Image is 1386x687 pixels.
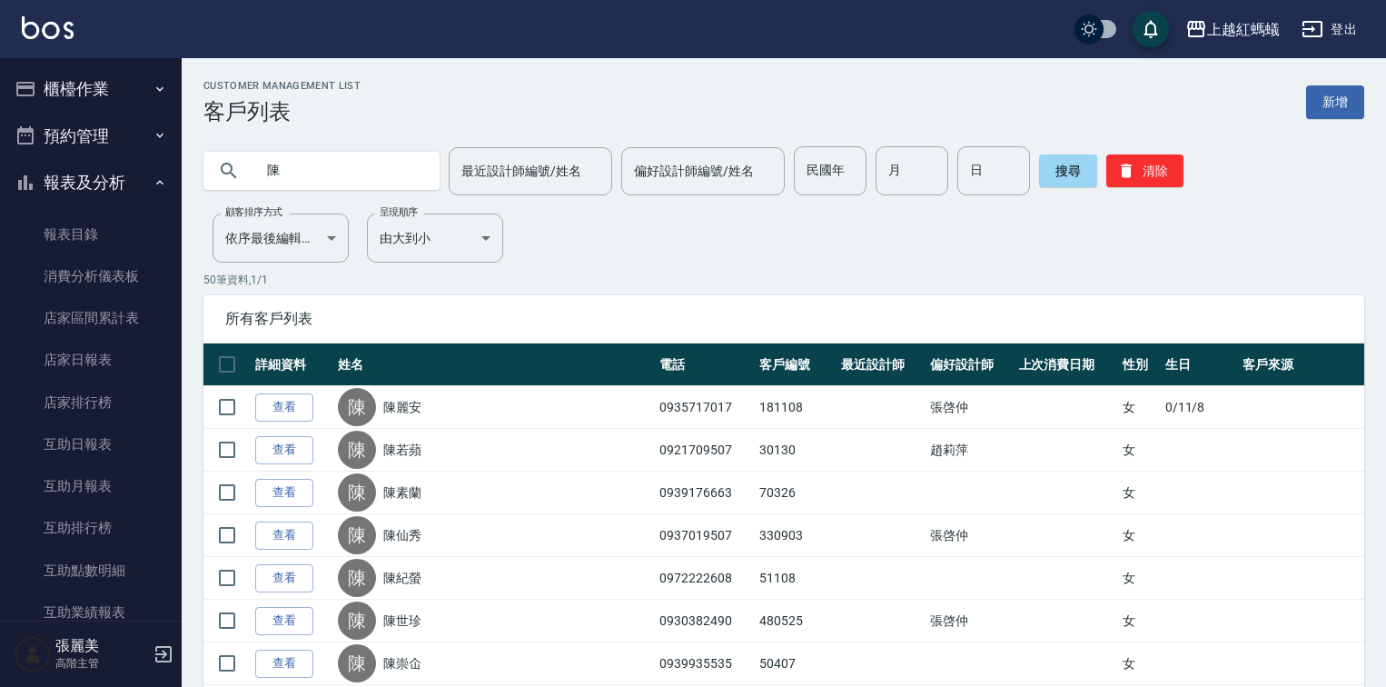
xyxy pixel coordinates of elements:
[755,386,837,429] td: 181108
[7,214,174,255] a: 報表目錄
[926,514,1015,557] td: 張啓仲
[338,431,376,469] div: 陳
[7,297,174,339] a: 店家區間累計表
[7,339,174,381] a: 店家日報表
[1118,386,1160,429] td: 女
[203,99,361,124] h3: 客戶列表
[255,393,313,422] a: 查看
[7,113,174,160] button: 預約管理
[926,386,1015,429] td: 張啓仲
[383,612,421,630] a: 陳世珍
[755,600,837,642] td: 480525
[255,436,313,464] a: 查看
[755,557,837,600] td: 51108
[333,343,656,386] th: 姓名
[338,559,376,597] div: 陳
[655,472,755,514] td: 0939176663
[1118,642,1160,685] td: 女
[1015,343,1119,386] th: 上次消費日期
[1306,85,1364,119] a: 新增
[926,429,1015,472] td: 趙莉萍
[255,564,313,592] a: 查看
[1207,18,1280,41] div: 上越紅螞蟻
[7,592,174,633] a: 互助業績報表
[22,16,74,39] img: Logo
[1133,11,1169,47] button: save
[203,80,361,92] h2: Customer Management List
[7,65,174,113] button: 櫃檯作業
[926,600,1015,642] td: 張啓仲
[383,654,421,672] a: 陳崇仚
[655,600,755,642] td: 0930382490
[755,472,837,514] td: 70326
[655,642,755,685] td: 0939935535
[383,398,421,416] a: 陳麗安
[338,602,376,640] div: 陳
[7,159,174,206] button: 報表及分析
[225,310,1342,328] span: 所有客戶列表
[1118,472,1160,514] td: 女
[255,607,313,635] a: 查看
[837,343,926,386] th: 最近設計師
[383,483,421,502] a: 陳素蘭
[338,388,376,426] div: 陳
[55,637,148,655] h5: 張麗美
[7,423,174,465] a: 互助日報表
[655,386,755,429] td: 0935717017
[1161,386,1238,429] td: 0/11/8
[926,343,1015,386] th: 偏好設計師
[7,465,174,507] a: 互助月報表
[755,642,837,685] td: 50407
[1118,343,1160,386] th: 性別
[251,343,333,386] th: 詳細資料
[7,255,174,297] a: 消費分析儀表板
[7,550,174,592] a: 互助點數明細
[203,272,1364,288] p: 50 筆資料, 1 / 1
[1106,154,1183,187] button: 清除
[655,429,755,472] td: 0921709507
[655,343,755,386] th: 電話
[7,507,174,549] a: 互助排行榜
[383,441,421,459] a: 陳若蘋
[380,205,418,219] label: 呈現順序
[255,479,313,507] a: 查看
[1161,343,1238,386] th: 生日
[1294,13,1364,46] button: 登出
[338,516,376,554] div: 陳
[1118,557,1160,600] td: 女
[255,650,313,678] a: 查看
[7,382,174,423] a: 店家排行榜
[367,214,503,263] div: 由大到小
[225,205,282,219] label: 顧客排序方式
[383,569,421,587] a: 陳紀螢
[15,636,51,672] img: Person
[755,429,837,472] td: 30130
[213,214,349,263] div: 依序最後編輯時間
[655,557,755,600] td: 0972222608
[755,343,837,386] th: 客戶編號
[1039,154,1097,187] button: 搜尋
[1118,429,1160,472] td: 女
[383,526,421,544] a: 陳仙秀
[755,514,837,557] td: 330903
[1118,600,1160,642] td: 女
[255,522,313,550] a: 查看
[655,514,755,557] td: 0937019507
[338,644,376,682] div: 陳
[1178,11,1287,48] button: 上越紅螞蟻
[338,473,376,512] div: 陳
[55,655,148,672] p: 高階主管
[254,146,425,195] input: 搜尋關鍵字
[1238,343,1364,386] th: 客戶來源
[1118,514,1160,557] td: 女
